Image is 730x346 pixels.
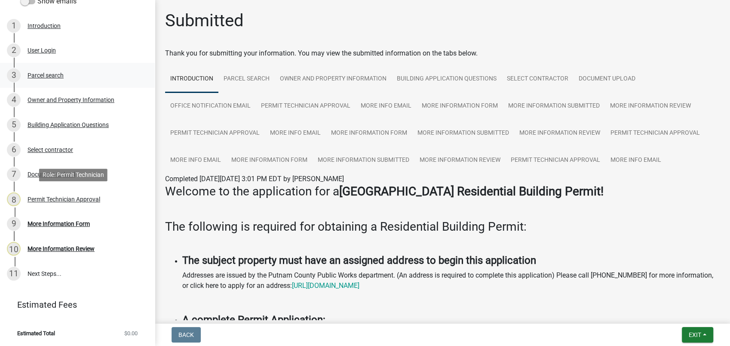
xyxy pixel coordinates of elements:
[28,122,109,128] div: Building Application Questions
[172,327,201,343] button: Back
[165,65,218,93] a: Introduction
[28,171,75,177] div: Document Upload
[256,93,356,120] a: Permit Technician Approval
[7,118,21,132] div: 5
[7,242,21,256] div: 10
[28,72,64,78] div: Parcel search
[17,331,55,336] span: Estimated Total
[313,147,414,174] a: More Information Submitted
[182,254,536,266] strong: The subject property must have an assigned address to begin this application
[28,23,61,29] div: Introduction
[265,120,326,147] a: More Info Email
[7,192,21,206] div: 8
[326,120,412,147] a: More Information Form
[7,43,21,57] div: 2
[165,120,265,147] a: Permit Technician Approval
[605,120,705,147] a: Permit Technician Approval
[28,97,114,103] div: Owner and Property Information
[574,65,641,93] a: Document Upload
[414,147,506,174] a: More Information Review
[356,93,417,120] a: More Info Email
[165,48,720,59] div: Thank you for submitting your information. You may view the submitted information on the tabs below.
[28,47,56,53] div: User Login
[605,147,666,174] a: More Info Email
[165,219,720,234] h3: The following is required for obtaining a Residential Building Permit:
[503,93,605,120] a: More Information Submitted
[682,327,713,343] button: Exit
[292,281,359,290] a: [URL][DOMAIN_NAME]
[28,221,90,227] div: More Information Form
[165,184,720,199] h3: Welcome to the application for a
[275,65,392,93] a: Owner and Property Information
[7,267,21,281] div: 11
[124,331,138,336] span: $0.00
[689,331,701,338] span: Exit
[182,270,720,291] p: Addresses are issued by the Putnam County Public Works department. (An address is required to com...
[165,175,344,183] span: Completed [DATE][DATE] 3:01 PM EDT by [PERSON_NAME]
[218,65,275,93] a: Parcel search
[165,147,226,174] a: More Info Email
[417,93,503,120] a: More Information Form
[226,147,313,174] a: More Information Form
[7,68,21,82] div: 3
[7,167,21,181] div: 7
[7,143,21,157] div: 6
[182,314,325,326] strong: A complete Permit Application:
[605,93,696,120] a: More Information Review
[506,147,605,174] a: Permit Technician Approval
[7,217,21,231] div: 9
[178,331,194,338] span: Back
[39,169,107,181] div: Role: Permit Technician
[392,65,502,93] a: Building Application Questions
[28,196,100,202] div: Permit Technician Approval
[412,120,514,147] a: More Information Submitted
[339,184,604,198] strong: [GEOGRAPHIC_DATA] Residential Building Permit!
[7,19,21,33] div: 1
[502,65,574,93] a: Select contractor
[28,147,73,153] div: Select contractor
[7,93,21,107] div: 4
[7,296,141,313] a: Estimated Fees
[165,10,244,31] h1: Submitted
[28,246,95,252] div: More Information Review
[514,120,605,147] a: More Information Review
[165,93,256,120] a: Office Notification Email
